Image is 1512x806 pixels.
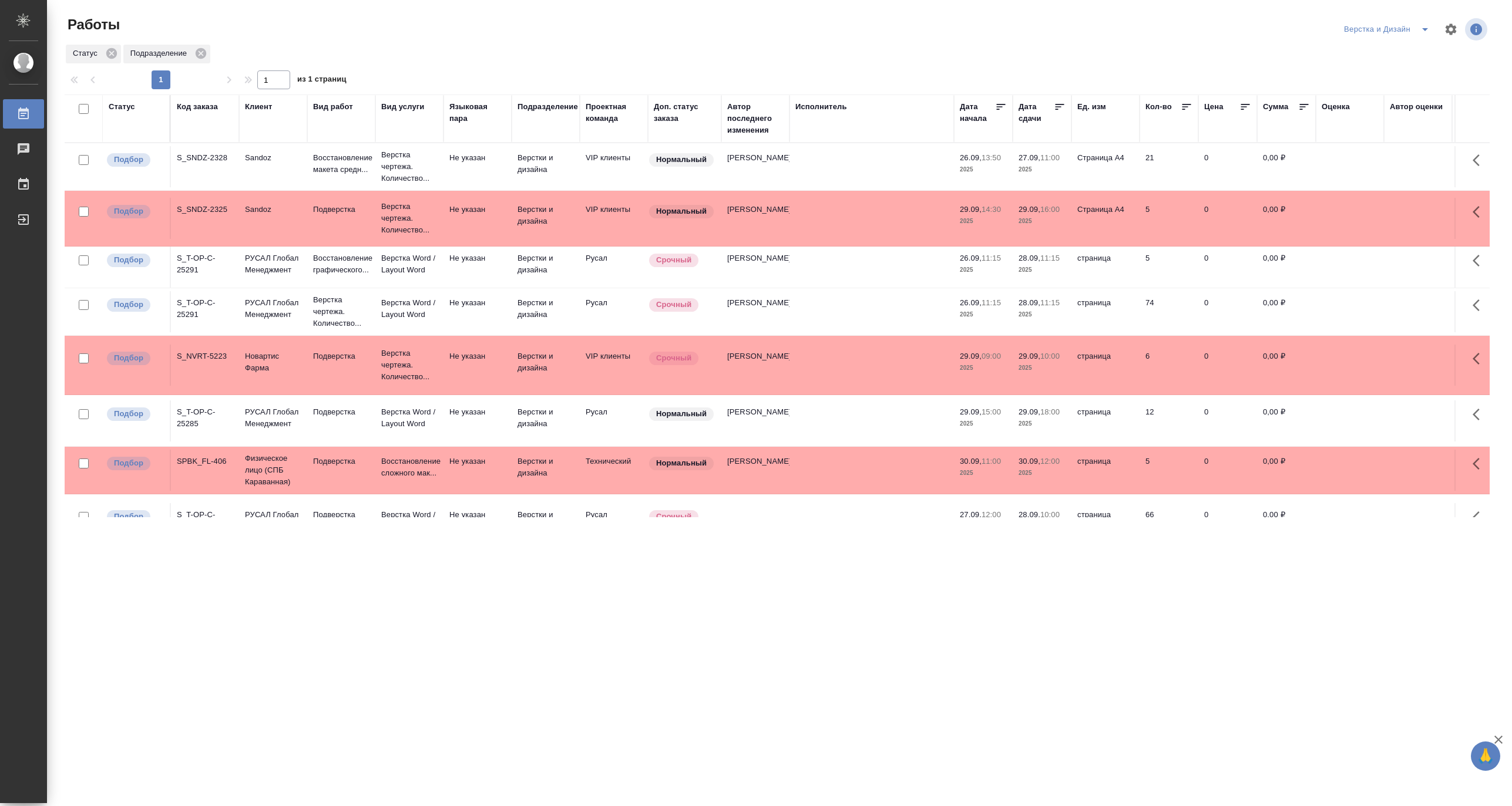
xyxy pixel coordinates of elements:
p: 2025 [1019,362,1066,374]
td: страница [1071,450,1140,491]
p: 2025 [1019,215,1066,227]
span: 🙏 [1476,744,1496,768]
p: 29.09, [1019,205,1040,214]
p: 28.09, [1019,298,1040,307]
p: Подбор [114,457,143,469]
p: 14:30 [982,205,1001,214]
td: Не указан [443,400,512,441]
div: Можно подбирать исполнителей [106,252,164,268]
td: 74 [1140,291,1198,332]
p: РУСАЛ Глобал Менеджмент [245,509,301,532]
div: Подразделение [518,101,578,113]
td: 0 [1198,247,1257,288]
span: из 1 страниц [297,72,347,89]
div: Вид работ [313,101,353,113]
div: S_T-OP-C-25291 [177,252,233,276]
div: Можно подбирать исполнителей [106,456,164,471]
td: 5 [1140,247,1198,288]
td: VIP клиенты [580,198,648,239]
p: 2025 [1019,418,1066,430]
button: Здесь прячутся важные кнопки [1466,247,1494,275]
td: 0,00 ₽ [1257,450,1316,491]
div: Автор последнего изменения [727,101,784,136]
p: РУСАЛ Глобал Менеджмент [245,252,301,276]
p: Подбор [114,254,143,266]
td: 0,00 ₽ [1257,503,1316,544]
p: Подверстка [313,204,369,215]
p: 2025 [960,215,1007,227]
div: Можно подбирать исполнителей [106,406,164,422]
p: Подбор [114,154,143,166]
div: S_T-OP-C-25291 [177,297,233,321]
p: 16:00 [1040,205,1060,214]
p: 29.09, [960,205,982,214]
p: 29.09, [1019,352,1040,360]
div: Языковая пара [449,101,506,124]
button: Здесь прячутся важные кнопки [1466,450,1494,478]
td: Верстки и дизайна [512,503,580,544]
span: Настроить таблицу [1437,15,1465,43]
p: 28.09, [1019,254,1040,262]
td: 0 [1198,291,1257,332]
td: Не указан [443,450,512,491]
div: Можно подбирать исполнителей [106,297,164,313]
p: 11:15 [1040,298,1060,307]
p: 2025 [1019,467,1066,479]
p: Верстка Word / Layout Word [381,509,438,532]
td: Страница А4 [1071,146,1140,187]
td: Верстки и дизайна [512,198,580,239]
td: страница [1071,247,1140,288]
p: Подбор [114,511,143,522]
td: страница [1071,400,1140,441]
td: страница [1071,345,1140,386]
p: Верстка чертежа. Количество... [381,348,438,383]
td: Не указан [443,345,512,386]
p: Верстка чертежа. Количество... [381,201,438,236]
p: Подверстка [313,406,369,418]
div: Подразделение [123,45,210,63]
p: Срочный [656,352,691,364]
td: 12 [1140,400,1198,441]
div: Статус [66,45,121,63]
p: 10:00 [1040,352,1060,360]
p: 30.09, [960,457,982,466]
td: Верстки и дизайна [512,450,580,491]
td: страница [1071,291,1140,332]
p: Подверстка [313,509,369,521]
td: 0,00 ₽ [1257,146,1316,187]
p: 2025 [960,362,1007,374]
td: 6 [1140,345,1198,386]
div: Код заказа [177,101,218,113]
p: 2025 [960,309,1007,321]
div: Статус [109,101,135,113]
td: 0 [1198,450,1257,491]
p: Срочный [656,254,691,266]
td: Верстки и дизайна [512,146,580,187]
td: Русал [580,291,648,332]
td: 0,00 ₽ [1257,198,1316,239]
p: Подразделение [130,48,191,59]
div: Можно подбирать исполнителей [106,204,164,220]
p: 15:00 [982,407,1001,416]
div: Кол-во [1145,101,1172,113]
div: split button [1341,20,1437,39]
p: 2025 [960,264,1007,276]
td: Русал [580,247,648,288]
div: Доп. статус заказа [654,101,715,124]
p: Подбор [114,408,143,420]
td: Технический [580,450,648,491]
button: Здесь прячутся важные кнопки [1466,198,1494,226]
td: 0 [1198,400,1257,441]
div: Автор оценки [1390,101,1443,113]
div: Можно подбирать исполнителей [106,509,164,525]
td: Русал [580,503,648,544]
td: 5 [1140,450,1198,491]
p: 10:00 [1040,510,1060,519]
button: Здесь прячутся важные кнопки [1466,400,1494,429]
td: 0 [1198,345,1257,386]
p: 18:00 [1040,407,1060,416]
p: Sandoz [245,152,301,164]
p: 11:00 [1040,153,1060,162]
p: Восстановление сложного мак... [381,456,438,479]
p: РУСАЛ Глобал Менеджмент [245,406,301,430]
